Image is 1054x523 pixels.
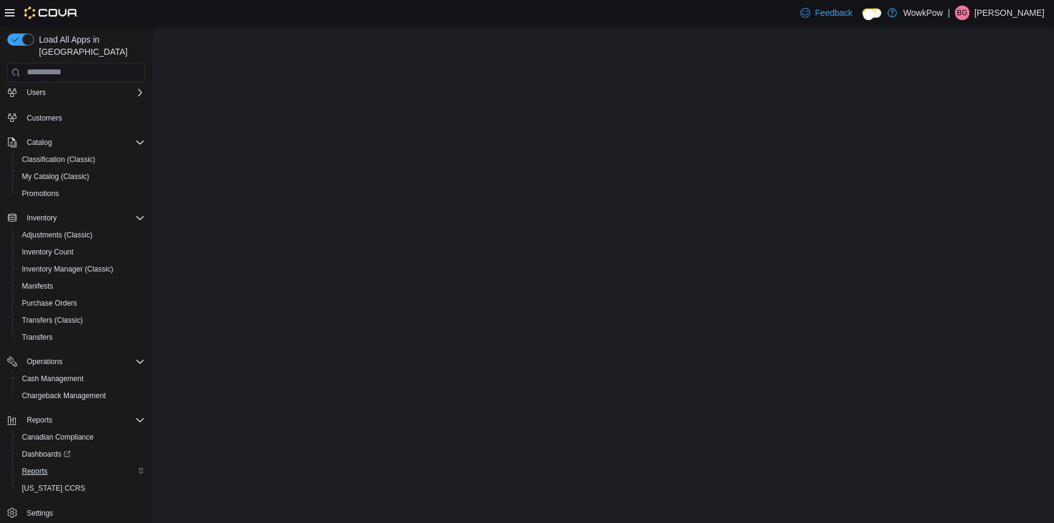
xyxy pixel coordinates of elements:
[974,5,1044,20] p: [PERSON_NAME]
[948,5,950,20] p: |
[12,429,150,446] button: Canadian Compliance
[2,412,150,429] button: Reports
[22,85,145,100] span: Users
[17,371,145,386] span: Cash Management
[22,172,89,181] span: My Catalog (Classic)
[17,371,88,386] a: Cash Management
[22,281,53,291] span: Manifests
[17,296,82,311] a: Purchase Orders
[17,169,94,184] a: My Catalog (Classic)
[12,446,150,463] a: Dashboards
[22,155,96,164] span: Classification (Classic)
[12,480,150,497] button: [US_STATE] CCRS
[12,387,150,404] button: Chargeback Management
[17,169,145,184] span: My Catalog (Classic)
[815,7,852,19] span: Feedback
[12,295,150,312] button: Purchase Orders
[27,508,53,518] span: Settings
[2,504,150,522] button: Settings
[22,332,52,342] span: Transfers
[17,228,145,242] span: Adjustments (Classic)
[17,152,145,167] span: Classification (Classic)
[22,506,58,521] a: Settings
[17,245,145,259] span: Inventory Count
[22,505,145,521] span: Settings
[2,134,150,151] button: Catalog
[17,464,52,479] a: Reports
[22,466,47,476] span: Reports
[24,7,79,19] img: Cova
[22,413,145,427] span: Reports
[17,262,118,276] a: Inventory Manager (Classic)
[12,244,150,261] button: Inventory Count
[22,391,106,401] span: Chargeback Management
[17,388,111,403] a: Chargeback Management
[903,5,943,20] p: WowkPow
[27,357,63,367] span: Operations
[2,84,150,101] button: Users
[22,432,94,442] span: Canadian Compliance
[22,483,85,493] span: [US_STATE] CCRS
[22,211,145,225] span: Inventory
[17,186,145,201] span: Promotions
[27,88,46,97] span: Users
[12,261,150,278] button: Inventory Manager (Classic)
[22,298,77,308] span: Purchase Orders
[27,415,52,425] span: Reports
[2,353,150,370] button: Operations
[12,312,150,329] button: Transfers (Classic)
[17,430,99,444] a: Canadian Compliance
[12,370,150,387] button: Cash Management
[12,329,150,346] button: Transfers
[22,211,61,225] button: Inventory
[17,152,100,167] a: Classification (Classic)
[12,278,150,295] button: Manifests
[17,262,145,276] span: Inventory Manager (Classic)
[22,354,145,369] span: Operations
[17,296,145,311] span: Purchase Orders
[17,430,145,444] span: Canadian Compliance
[22,135,57,150] button: Catalog
[17,464,145,479] span: Reports
[22,354,68,369] button: Operations
[12,226,150,244] button: Adjustments (Classic)
[22,264,113,274] span: Inventory Manager (Classic)
[22,449,71,459] span: Dashboards
[17,447,145,462] span: Dashboards
[17,228,97,242] a: Adjustments (Classic)
[12,185,150,202] button: Promotions
[22,111,67,125] a: Customers
[17,245,79,259] a: Inventory Count
[17,313,145,328] span: Transfers (Classic)
[2,209,150,226] button: Inventory
[22,85,51,100] button: Users
[17,447,75,462] a: Dashboards
[22,110,145,125] span: Customers
[27,213,57,223] span: Inventory
[12,151,150,168] button: Classification (Classic)
[22,230,92,240] span: Adjustments (Classic)
[34,33,145,58] span: Load All Apps in [GEOGRAPHIC_DATA]
[12,168,150,185] button: My Catalog (Classic)
[17,313,88,328] a: Transfers (Classic)
[17,279,145,293] span: Manifests
[17,279,58,293] a: Manifests
[17,330,57,345] a: Transfers
[17,388,145,403] span: Chargeback Management
[2,108,150,126] button: Customers
[22,135,145,150] span: Catalog
[22,189,59,198] span: Promotions
[22,247,74,257] span: Inventory Count
[957,5,967,20] span: BG
[955,5,969,20] div: Bruce Gorman
[22,374,83,384] span: Cash Management
[862,9,881,18] input: Dark Mode
[27,138,52,147] span: Catalog
[22,315,83,325] span: Transfers (Classic)
[17,186,64,201] a: Promotions
[12,463,150,480] button: Reports
[17,330,145,345] span: Transfers
[27,113,62,123] span: Customers
[17,481,90,496] a: [US_STATE] CCRS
